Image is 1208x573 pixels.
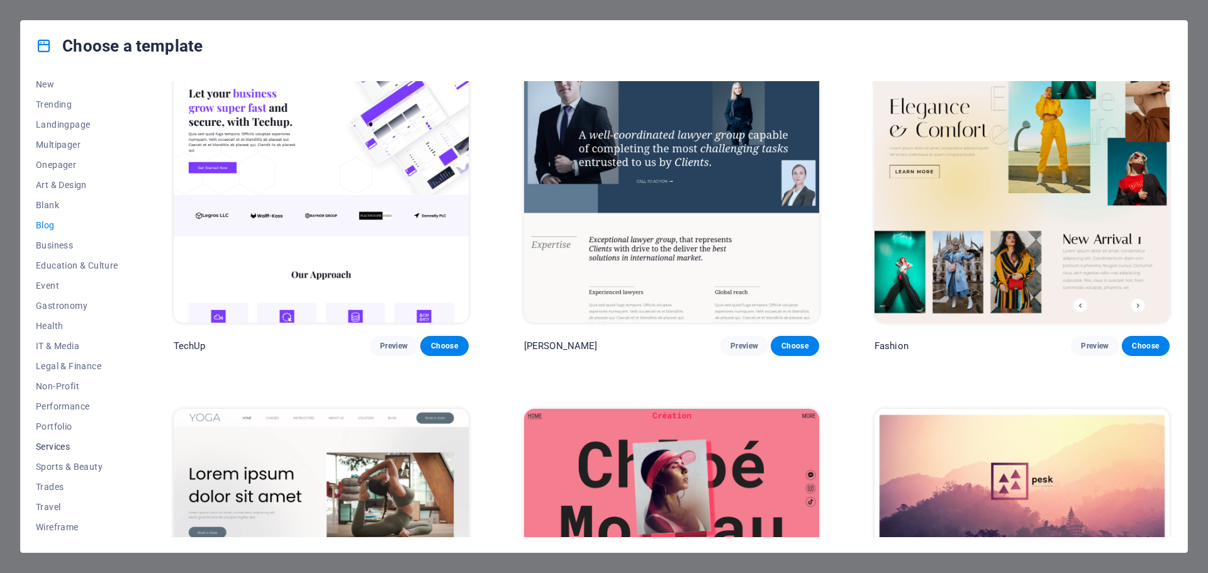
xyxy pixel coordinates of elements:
button: Performance [36,396,118,416]
p: TechUp [174,340,206,352]
span: Preview [730,341,758,351]
button: Preview [1071,336,1119,356]
span: Trending [36,99,118,109]
span: Performance [36,401,118,411]
button: Blank [36,195,118,215]
button: Preview [720,336,768,356]
button: Trades [36,477,118,497]
span: Gastronomy [36,301,118,311]
span: Event [36,281,118,291]
span: IT & Media [36,341,118,351]
button: Choose [1122,336,1170,356]
span: Multipager [36,140,118,150]
button: Blog [36,215,118,235]
button: Event [36,275,118,296]
span: Travel [36,502,118,512]
span: Art & Design [36,180,118,190]
button: IT & Media [36,336,118,356]
button: Art & Design [36,175,118,195]
h4: Choose a template [36,36,203,56]
button: Business [36,235,118,255]
span: Trades [36,482,118,492]
button: Preview [370,336,418,356]
button: Landingpage [36,114,118,135]
span: Preview [1081,341,1109,351]
button: Education & Culture [36,255,118,275]
button: Choose [771,336,819,356]
button: Gastronomy [36,296,118,316]
button: Health [36,316,118,336]
span: Choose [430,341,458,351]
span: Services [36,442,118,452]
p: Fashion [875,340,909,352]
span: Blank [36,200,118,210]
button: Travel [36,497,118,517]
span: Non-Profit [36,381,118,391]
span: Legal & Finance [36,361,118,371]
span: Education & Culture [36,260,118,270]
p: [PERSON_NAME] [524,340,598,352]
span: Landingpage [36,120,118,130]
button: New [36,74,118,94]
span: Portfolio [36,421,118,431]
span: Preview [380,341,408,351]
span: Wireframe [36,522,118,532]
span: Business [36,240,118,250]
button: Trending [36,94,118,114]
span: Choose [1132,341,1160,351]
span: New [36,79,118,89]
img: TechUp [174,51,469,323]
button: Sports & Beauty [36,457,118,477]
span: Onepager [36,160,118,170]
button: Choose [420,336,468,356]
img: Fashion [875,51,1170,323]
span: Health [36,321,118,331]
button: Services [36,437,118,457]
span: Sports & Beauty [36,462,118,472]
img: Nolan-Bahler [524,51,819,323]
button: Wireframe [36,517,118,537]
button: Multipager [36,135,118,155]
span: Choose [781,341,808,351]
button: Legal & Finance [36,356,118,376]
button: Portfolio [36,416,118,437]
span: Blog [36,220,118,230]
button: Non-Profit [36,376,118,396]
button: Onepager [36,155,118,175]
